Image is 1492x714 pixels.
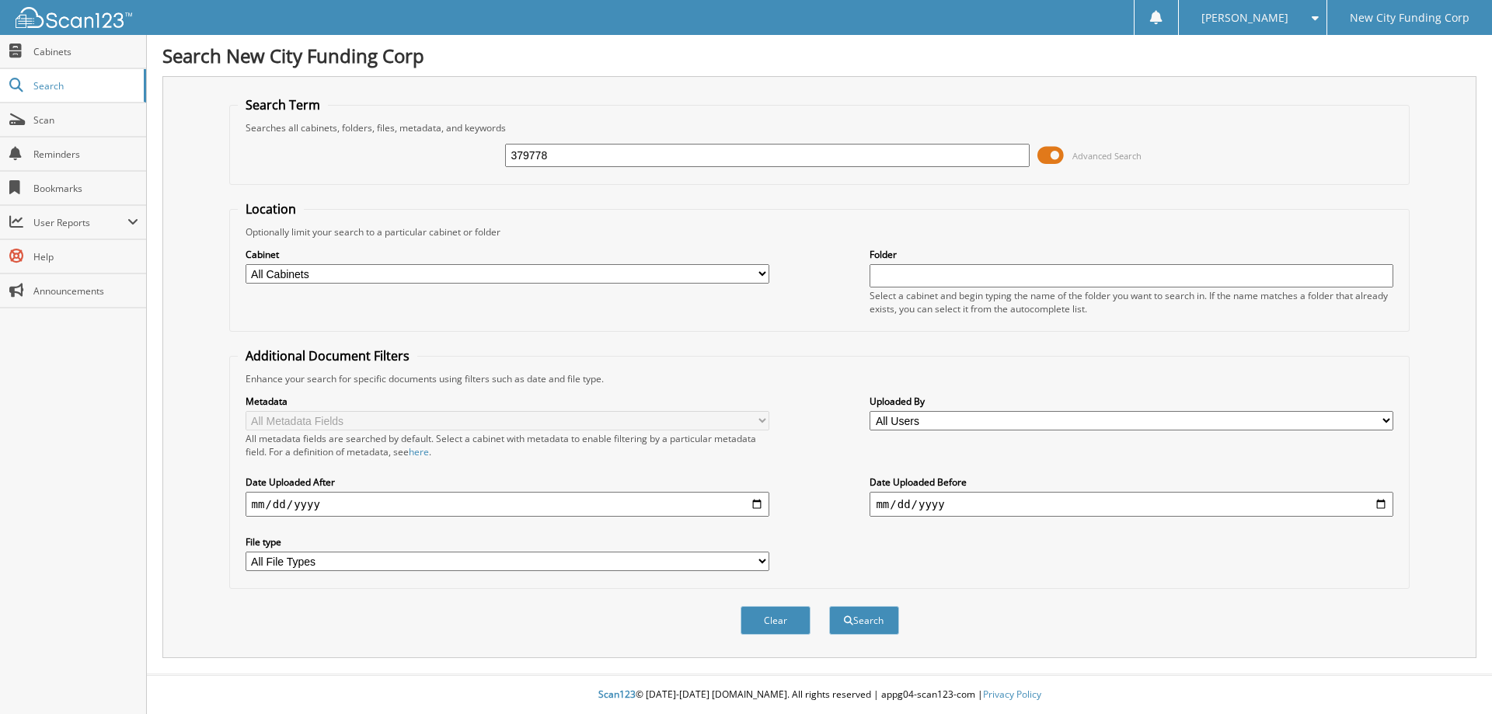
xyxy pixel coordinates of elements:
span: Scan [33,113,138,127]
div: Searches all cabinets, folders, files, metadata, and keywords [238,121,1402,134]
span: [PERSON_NAME] [1201,13,1288,23]
label: Uploaded By [870,395,1393,408]
input: end [870,492,1393,517]
label: Cabinet [246,248,769,261]
iframe: Chat Widget [1414,639,1492,714]
label: Date Uploaded Before [870,475,1393,489]
label: Metadata [246,395,769,408]
span: Scan123 [598,688,636,701]
span: User Reports [33,216,127,229]
button: Clear [741,606,810,635]
label: Folder [870,248,1393,261]
legend: Search Term [238,96,328,113]
input: start [246,492,769,517]
div: All metadata fields are searched by default. Select a cabinet with metadata to enable filtering b... [246,432,769,458]
button: Search [829,606,899,635]
span: Help [33,250,138,263]
label: Date Uploaded After [246,475,769,489]
span: Announcements [33,284,138,298]
legend: Additional Document Filters [238,347,417,364]
span: Advanced Search [1072,150,1142,162]
div: Enhance your search for specific documents using filters such as date and file type. [238,372,1402,385]
span: Reminders [33,148,138,161]
img: scan123-logo-white.svg [16,7,132,28]
a: here [409,445,429,458]
h1: Search New City Funding Corp [162,43,1476,68]
a: Privacy Policy [983,688,1041,701]
label: File type [246,535,769,549]
span: New City Funding Corp [1350,13,1469,23]
legend: Location [238,200,304,218]
span: Cabinets [33,45,138,58]
span: Search [33,79,136,92]
div: Select a cabinet and begin typing the name of the folder you want to search in. If the name match... [870,289,1393,315]
div: Optionally limit your search to a particular cabinet or folder [238,225,1402,239]
span: Bookmarks [33,182,138,195]
div: © [DATE]-[DATE] [DOMAIN_NAME]. All rights reserved | appg04-scan123-com | [147,676,1492,714]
